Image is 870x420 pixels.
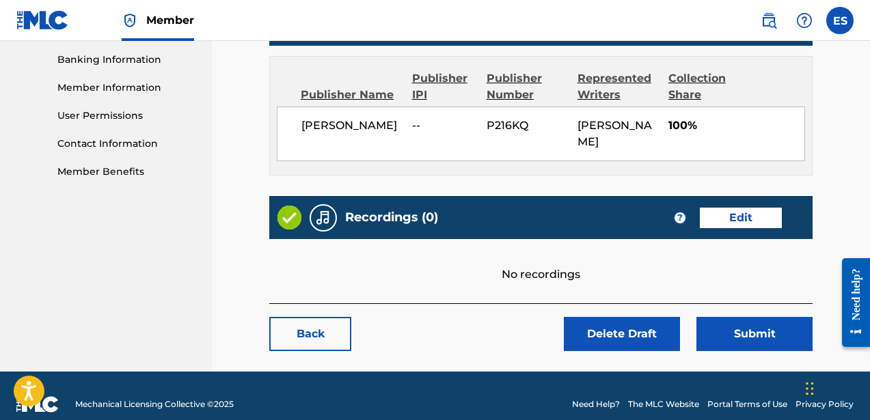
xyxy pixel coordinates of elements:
div: Drag [806,368,814,409]
img: Valid [277,206,301,229]
a: Banking Information [57,53,195,67]
span: P216KQ [487,117,567,134]
a: Need Help? [572,398,620,410]
a: Privacy Policy [796,398,854,410]
span: 100% [668,117,804,134]
div: Publisher IPI [412,70,476,103]
button: Submit [696,317,813,351]
span: Member [146,12,194,28]
div: Represented Writers [577,70,658,103]
a: Portal Terms of Use [707,398,787,410]
div: Collection Share [668,70,744,103]
img: search [761,12,777,29]
a: User Permissions [57,109,195,123]
a: Contact Information [57,137,195,151]
span: ? [675,212,685,223]
div: Help [791,7,818,34]
span: [PERSON_NAME] [577,119,652,148]
span: Mechanical Licensing Collective © 2025 [75,398,234,410]
div: Publisher Name [301,87,402,103]
span: [PERSON_NAME] [301,117,402,134]
div: User Menu [826,7,854,34]
h5: Recordings (0) [345,210,438,225]
img: Top Rightsholder [122,12,138,29]
div: Publisher Number [487,70,567,103]
img: MLC Logo [16,10,69,30]
span: -- [412,117,476,134]
a: Public Search [755,7,783,34]
a: The MLC Website [628,398,699,410]
a: Edit [700,208,782,228]
img: Recordings [315,210,331,226]
a: Member Information [57,81,195,95]
img: help [796,12,813,29]
iframe: Resource Center [832,248,870,358]
div: No recordings [269,239,813,283]
a: Back [269,317,351,351]
iframe: Chat Widget [802,354,870,420]
button: Delete Draft [564,317,680,351]
img: logo [16,396,59,412]
a: Member Benefits [57,165,195,179]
